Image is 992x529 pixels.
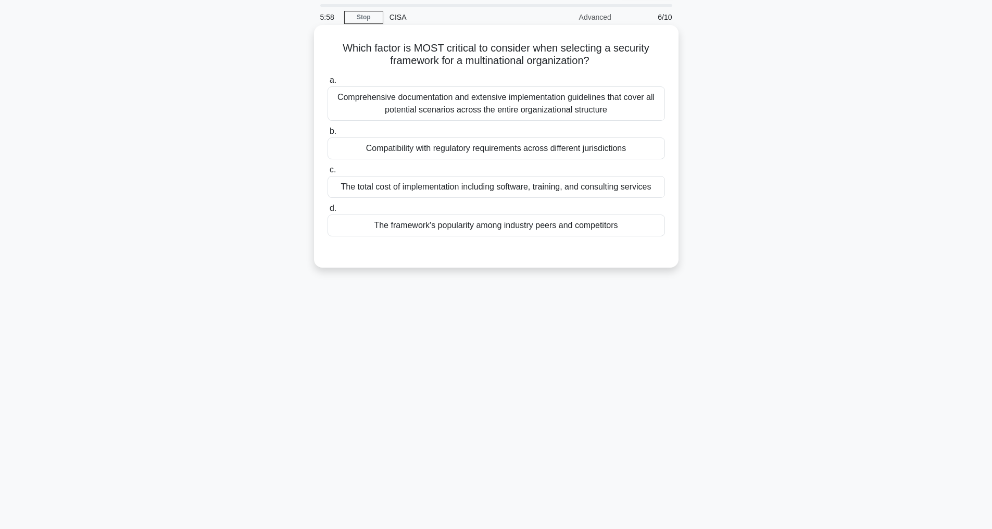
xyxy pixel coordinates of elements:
[330,204,336,212] span: d.
[328,137,665,159] div: Compatibility with regulatory requirements across different jurisdictions
[330,75,336,84] span: a.
[328,176,665,198] div: The total cost of implementation including software, training, and consulting services
[327,42,666,68] h5: Which factor is MOST critical to consider when selecting a security framework for a multinational...
[344,11,383,24] a: Stop
[526,7,618,28] div: Advanced
[618,7,679,28] div: 6/10
[383,7,526,28] div: CISA
[314,7,344,28] div: 5:58
[330,165,336,174] span: c.
[328,86,665,121] div: Comprehensive documentation and extensive implementation guidelines that cover all potential scen...
[328,215,665,236] div: The framework's popularity among industry peers and competitors
[330,127,336,135] span: b.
